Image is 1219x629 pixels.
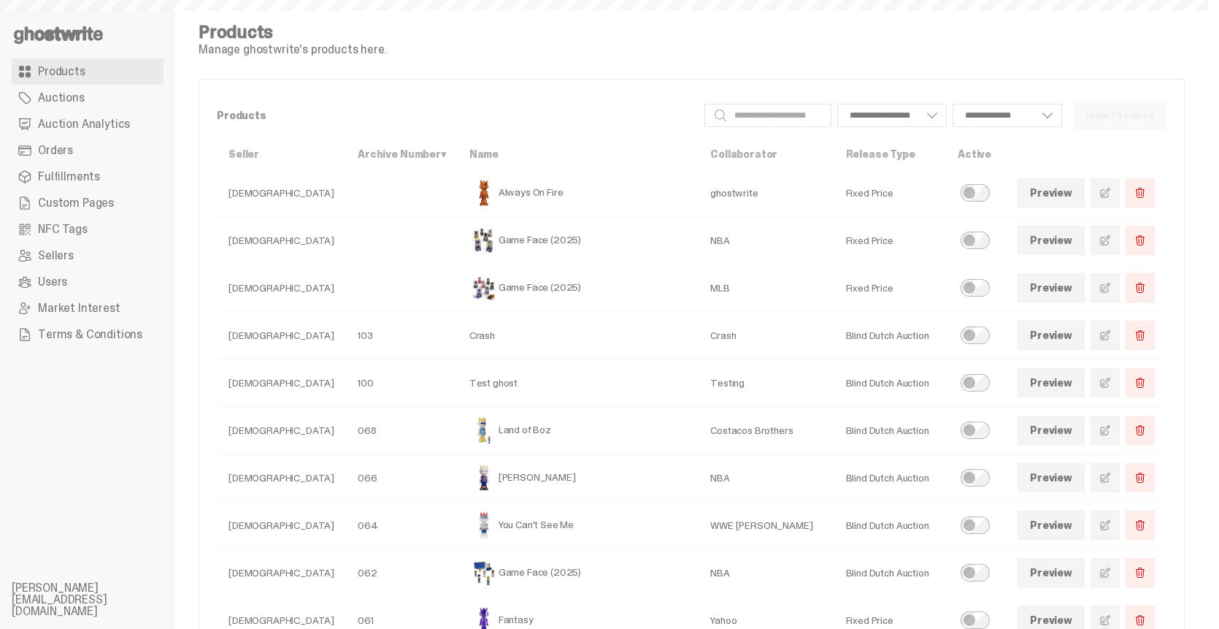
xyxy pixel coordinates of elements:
[458,502,699,549] td: You Can't See Me
[346,312,458,359] td: 103
[1126,368,1155,397] button: Delete Product
[12,111,164,137] a: Auction Analytics
[699,549,834,597] td: NBA
[469,558,499,587] img: Game Face (2025)
[38,329,142,340] span: Terms & Conditions
[699,140,834,169] th: Collaborator
[458,454,699,502] td: [PERSON_NAME]
[38,276,67,288] span: Users
[469,463,499,492] img: Eminem
[12,243,164,269] a: Sellers
[12,269,164,295] a: Users
[38,171,100,183] span: Fulfillments
[217,407,346,454] td: [DEMOGRAPHIC_DATA]
[1018,178,1085,207] a: Preview
[458,169,699,217] td: Always On Fire
[1126,511,1155,540] button: Delete Product
[469,273,499,302] img: Game Face (2025)
[469,226,499,255] img: Game Face (2025)
[346,359,458,407] td: 100
[1018,558,1085,587] a: Preview
[834,312,946,359] td: Blind Dutch Auction
[1018,463,1085,492] a: Preview
[346,407,458,454] td: 068
[834,359,946,407] td: Blind Dutch Auction
[38,250,74,262] span: Sellers
[12,295,164,321] a: Market Interest
[217,549,346,597] td: [DEMOGRAPHIC_DATA]
[699,312,834,359] td: Crash
[12,85,164,111] a: Auctions
[1126,558,1155,587] button: Delete Product
[199,44,387,56] p: Manage ghostwrite's products here.
[699,502,834,549] td: WWE [PERSON_NAME]
[1018,511,1085,540] a: Preview
[346,454,458,502] td: 066
[38,197,114,209] span: Custom Pages
[199,23,387,41] h4: Products
[38,92,85,104] span: Auctions
[834,264,946,312] td: Fixed Price
[1018,226,1085,255] a: Preview
[38,302,120,314] span: Market Interest
[12,164,164,190] a: Fulfillments
[469,178,499,207] img: Always On Fire
[699,217,834,264] td: NBA
[346,502,458,549] td: 064
[1126,178,1155,207] button: Delete Product
[834,502,946,549] td: Blind Dutch Auction
[217,140,346,169] th: Seller
[1126,321,1155,350] button: Delete Product
[1126,273,1155,302] button: Delete Product
[217,110,693,121] p: Products
[699,264,834,312] td: MLB
[217,264,346,312] td: [DEMOGRAPHIC_DATA]
[1018,416,1085,445] a: Preview
[958,148,991,161] a: Active
[1126,463,1155,492] button: Delete Product
[12,216,164,243] a: NFC Tags
[358,148,446,161] a: Archive Number▾
[217,312,346,359] td: [DEMOGRAPHIC_DATA]
[1018,321,1085,350] a: Preview
[458,264,699,312] td: Game Face (2025)
[441,148,446,161] span: ▾
[12,321,164,348] a: Terms & Conditions
[1126,226,1155,255] button: Delete Product
[12,137,164,164] a: Orders
[834,454,946,502] td: Blind Dutch Auction
[458,359,699,407] td: Test ghost
[458,312,699,359] td: Crash
[699,359,834,407] td: Testing
[217,217,346,264] td: [DEMOGRAPHIC_DATA]
[38,66,85,77] span: Products
[217,169,346,217] td: [DEMOGRAPHIC_DATA]
[699,454,834,502] td: NBA
[469,416,499,445] img: Land of Boz
[38,145,73,156] span: Orders
[38,224,88,235] span: NFC Tags
[458,407,699,454] td: Land of Boz
[834,217,946,264] td: Fixed Price
[12,58,164,85] a: Products
[217,502,346,549] td: [DEMOGRAPHIC_DATA]
[346,549,458,597] td: 062
[699,169,834,217] td: ghostwrite
[469,511,499,540] img: You Can't See Me
[834,549,946,597] td: Blind Dutch Auction
[12,582,187,617] li: [PERSON_NAME][EMAIL_ADDRESS][DOMAIN_NAME]
[12,190,164,216] a: Custom Pages
[458,140,699,169] th: Name
[699,407,834,454] td: Costacos Brothers
[458,217,699,264] td: Game Face (2025)
[1018,273,1085,302] a: Preview
[834,407,946,454] td: Blind Dutch Auction
[38,118,130,130] span: Auction Analytics
[458,549,699,597] td: Game Face (2025)
[834,169,946,217] td: Fixed Price
[1126,416,1155,445] button: Delete Product
[834,140,946,169] th: Release Type
[217,359,346,407] td: [DEMOGRAPHIC_DATA]
[1018,368,1085,397] a: Preview
[217,454,346,502] td: [DEMOGRAPHIC_DATA]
